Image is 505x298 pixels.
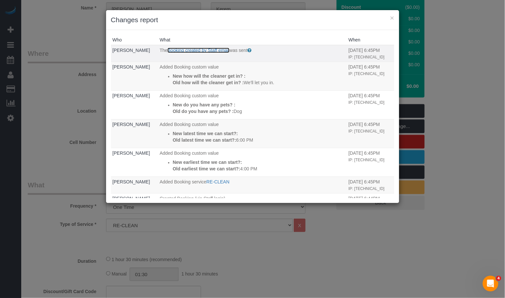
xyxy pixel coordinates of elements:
td: Who [111,193,158,210]
button: × [390,14,394,21]
td: Who [111,119,158,148]
span: Added Booking service [160,179,206,184]
span: Added Booking custom value [160,93,219,98]
strong: Old latest time we can start?: [173,137,236,143]
th: When [347,35,394,45]
a: RE-CLEAN [206,179,229,184]
td: When [347,177,394,193]
span: Added Booking custom value [160,122,219,127]
p: Dog [173,108,345,115]
iframe: Intercom live chat [483,276,498,291]
small: IP: [TECHNICAL_ID] [349,71,385,76]
a: Booking created by Staff email [167,48,229,53]
a: [PERSON_NAME] [113,150,150,156]
td: What [158,148,347,177]
td: Who [111,45,158,62]
a: [PERSON_NAME] [113,179,150,184]
td: What [158,90,347,119]
a: [PERSON_NAME] [113,196,150,201]
sui-modal: Changes report [106,10,399,203]
small: IP: [TECHNICAL_ID] [349,129,385,133]
td: What [158,62,347,90]
td: What [158,45,347,62]
span: was sent [229,48,247,53]
th: What [158,35,347,45]
th: Who [111,35,158,45]
td: When [347,148,394,177]
td: When [347,45,394,62]
td: When [347,62,394,90]
td: What [158,177,347,193]
h3: Changes report [111,15,394,25]
a: [PERSON_NAME] [113,64,150,70]
strong: Old do you have any pets? : [173,109,234,114]
td: Who [111,148,158,177]
strong: New how will the cleaner get in? : [173,73,245,79]
td: When [347,193,394,210]
p: We'll let you in. [173,79,345,86]
td: When [347,90,394,119]
span: Added Booking custom value [160,64,219,70]
small: IP: [TECHNICAL_ID] [349,100,385,105]
td: Who [111,90,158,119]
a: [PERSON_NAME] [113,48,150,53]
a: [PERSON_NAME] [113,122,150,127]
td: Who [111,177,158,193]
small: IP: [TECHNICAL_ID] [349,158,385,162]
span: The [160,48,167,53]
span: Created Booking (via Staff login) [160,196,225,201]
small: IP: [TECHNICAL_ID] [349,186,385,191]
span: Added Booking custom value [160,150,219,156]
strong: New earliest time we can start?: [173,160,242,165]
span: 4 [496,276,501,281]
td: What [158,193,347,210]
strong: Old how will the cleaner get in? : [173,80,244,85]
strong: Old earliest time we can start?: [173,166,240,171]
p: 6:00 PM [173,137,345,143]
strong: New do you have any pets? : [173,102,235,107]
td: Who [111,62,158,90]
td: When [347,119,394,148]
td: What [158,119,347,148]
p: 4:00 PM [173,165,345,172]
small: IP: [TECHNICAL_ID] [349,55,385,59]
a: [PERSON_NAME] [113,93,150,98]
strong: New latest time we can start?: [173,131,238,136]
